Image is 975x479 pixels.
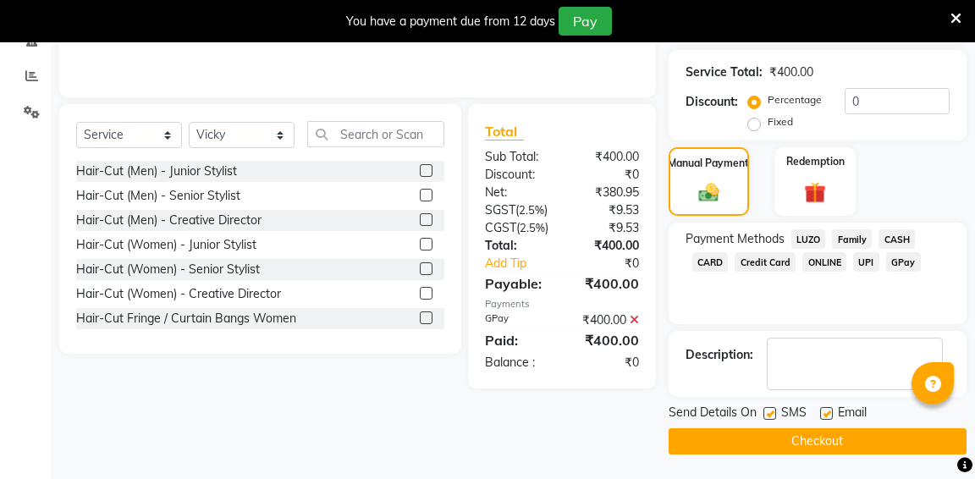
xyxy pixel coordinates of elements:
div: ₹9.53 [562,201,652,219]
div: Payments [485,297,639,311]
div: ₹0 [562,354,652,372]
img: _gift.svg [797,179,833,206]
span: SMS [781,404,807,425]
span: GPay [886,252,921,272]
div: Hair-Cut (Men) - Creative Director [76,212,262,229]
span: CARD [692,252,729,272]
span: LUZO [791,229,826,249]
span: Email [838,404,867,425]
button: Pay [559,7,612,36]
img: _cash.svg [692,181,725,204]
div: Discount: [686,93,738,111]
div: ₹400.00 [562,311,652,329]
div: Net: [472,184,562,201]
span: 2.5% [519,203,544,217]
div: Discount: [472,166,562,184]
div: ( ) [472,201,562,219]
div: ₹400.00 [769,63,813,81]
div: Hair-Cut Fringe / Curtain Bangs Women [76,310,296,328]
div: ₹0 [562,166,652,184]
span: Payment Methods [686,230,785,248]
div: ₹380.95 [562,184,652,201]
div: Payable: [472,273,562,294]
span: Family [832,229,872,249]
div: ( ) [472,219,562,237]
div: Hair-Cut (Women) - Creative Director [76,285,281,303]
span: CASH [879,229,915,249]
span: Send Details On [669,404,757,425]
div: Paid: [472,330,562,350]
input: Search or Scan [307,121,444,147]
div: Hair-Cut (Men) - Senior Stylist [76,187,240,205]
label: Percentage [768,92,822,107]
div: Hair-Cut (Men) - Junior Stylist [76,162,237,180]
div: GPay [472,311,562,329]
div: ₹400.00 [562,273,652,294]
div: You have a payment due from 12 days [346,13,555,30]
span: CGST [485,220,516,235]
div: Description: [686,346,753,364]
span: Total [485,123,524,140]
span: UPI [853,252,879,272]
label: Fixed [768,114,793,129]
div: ₹400.00 [562,237,652,255]
span: SGST [485,202,515,217]
div: Balance : [472,354,562,372]
a: Add Tip [472,255,577,273]
div: Sub Total: [472,148,562,166]
div: Hair-Cut (Women) - Senior Stylist [76,261,260,278]
div: ₹9.53 [562,219,652,237]
label: Redemption [786,154,845,169]
span: 2.5% [520,221,545,234]
span: ONLINE [802,252,846,272]
div: Hair-Cut (Women) - Junior Stylist [76,236,256,254]
div: ₹400.00 [562,148,652,166]
div: Service Total: [686,63,763,81]
button: Checkout [669,428,967,454]
div: Total: [472,237,562,255]
div: ₹400.00 [562,330,652,350]
label: Manual Payment [668,156,749,171]
span: Credit Card [735,252,796,272]
div: ₹0 [576,255,651,273]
